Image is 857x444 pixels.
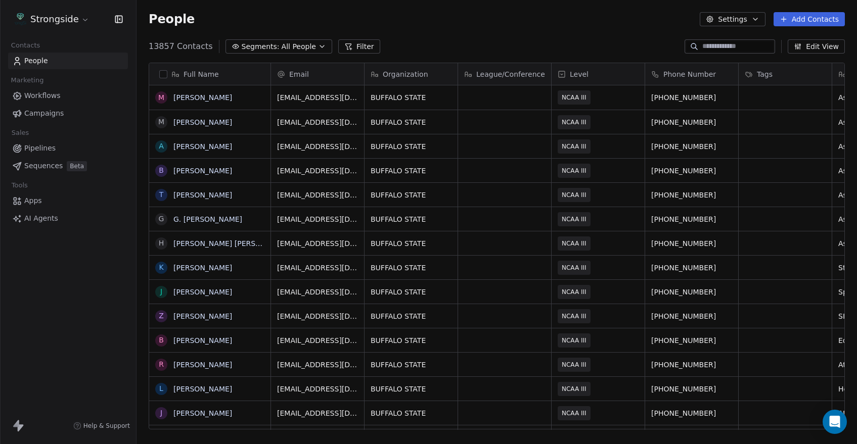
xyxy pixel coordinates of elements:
span: [PHONE_NUMBER] [651,287,732,297]
span: NCAA III [562,335,587,346]
span: [PHONE_NUMBER] [651,311,732,321]
span: Marketing [7,73,48,88]
span: BUFFALO STATE [371,287,452,297]
span: [PHONE_NUMBER] [651,360,732,370]
span: People [24,56,48,66]
div: M [158,117,164,127]
span: NCAA III [562,408,587,418]
span: NCAA III [562,92,587,103]
button: Filter [338,39,380,54]
button: Edit View [788,39,845,54]
span: Tools [7,178,32,193]
span: [PHONE_NUMBER] [651,141,732,152]
div: Phone Number [645,63,738,85]
span: AI Agents [24,213,58,224]
span: People [149,12,195,27]
a: [PERSON_NAME] [173,385,232,393]
span: 13857 Contacts [149,40,213,53]
span: NCAA III [562,141,587,152]
span: NCAA III [562,190,587,200]
span: Full Name [184,69,219,79]
span: NCAA III [562,214,587,224]
span: [EMAIL_ADDRESS][DOMAIN_NAME] [277,408,358,418]
span: [EMAIL_ADDRESS][DOMAIN_NAME] [277,384,358,394]
span: BUFFALO STATE [371,408,452,418]
span: BUFFALO STATE [371,92,452,103]
a: [PERSON_NAME] [173,409,232,417]
span: Strongside [30,13,79,26]
span: [PHONE_NUMBER] [651,166,732,176]
a: Campaigns [8,105,128,122]
span: [PHONE_NUMBER] [651,384,732,394]
div: Open Intercom Messenger [823,410,847,434]
span: BUFFALO STATE [371,166,452,176]
span: BUFFALO STATE [371,384,452,394]
span: [EMAIL_ADDRESS][DOMAIN_NAME] [277,166,358,176]
a: [PERSON_NAME] [173,361,232,369]
span: [EMAIL_ADDRESS][DOMAIN_NAME] [277,360,358,370]
span: NCAA III [562,287,587,297]
div: M [158,92,164,103]
div: Z [159,311,164,321]
div: J [160,408,162,418]
span: BUFFALO STATE [371,117,452,127]
span: [PHONE_NUMBER] [651,263,732,273]
div: B [159,335,164,346]
div: B [159,165,164,176]
span: Email [289,69,309,79]
div: T [159,189,164,200]
a: SequencesBeta [8,158,128,174]
span: Contacts [7,38,44,53]
span: Organization [383,69,428,79]
span: NCAA III [562,263,587,273]
span: Help & Support [83,422,130,430]
span: [EMAIL_ADDRESS][DOMAIN_NAME] [277,263,358,273]
span: [EMAIL_ADDRESS][DOMAIN_NAME] [277,141,358,152]
span: Sequences [24,161,63,171]
span: NCAA III [562,384,587,394]
span: Pipelines [24,143,56,154]
a: People [8,53,128,69]
span: Workflows [24,90,61,101]
span: NCAA III [562,117,587,127]
span: Apps [24,195,42,206]
span: [PHONE_NUMBER] [651,190,732,200]
span: BUFFALO STATE [371,360,452,370]
span: NCAA III [562,166,587,176]
span: BUFFALO STATE [371,141,452,152]
button: Add Contacts [774,12,845,26]
a: Help & Support [73,422,130,430]
span: [PHONE_NUMBER] [651,214,732,224]
span: League/Conference [476,69,545,79]
span: [PHONE_NUMBER] [651,238,732,249]
div: Organization [365,63,458,85]
a: [PERSON_NAME] [173,167,232,175]
span: BUFFALO STATE [371,335,452,346]
span: NCAA III [562,238,587,249]
span: [EMAIL_ADDRESS][DOMAIN_NAME] [277,335,358,346]
div: K [159,262,163,273]
a: [PERSON_NAME] [173,336,232,344]
div: J [160,286,162,297]
span: Campaigns [24,108,64,119]
a: [PERSON_NAME] [173,142,232,151]
img: Logo%20gradient%20V_1.png [14,13,26,25]
span: NCAA III [562,360,587,370]
span: BUFFALO STATE [371,238,452,249]
div: Full Name [149,63,270,85]
span: Phone Number [663,69,716,79]
div: G [159,214,164,224]
div: grid [149,85,271,430]
span: [EMAIL_ADDRESS][DOMAIN_NAME] [277,117,358,127]
a: G. [PERSON_NAME] [173,215,242,223]
button: Settings [700,12,765,26]
span: [PHONE_NUMBER] [651,408,732,418]
span: [EMAIL_ADDRESS][DOMAIN_NAME] [277,238,358,249]
span: [EMAIL_ADDRESS][DOMAIN_NAME] [277,190,358,200]
span: [PHONE_NUMBER] [651,92,732,103]
span: BUFFALO STATE [371,214,452,224]
div: Tags [739,63,832,85]
span: NCAA III [562,311,587,321]
a: [PERSON_NAME] [PERSON_NAME] [173,239,293,248]
div: R [159,359,164,370]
